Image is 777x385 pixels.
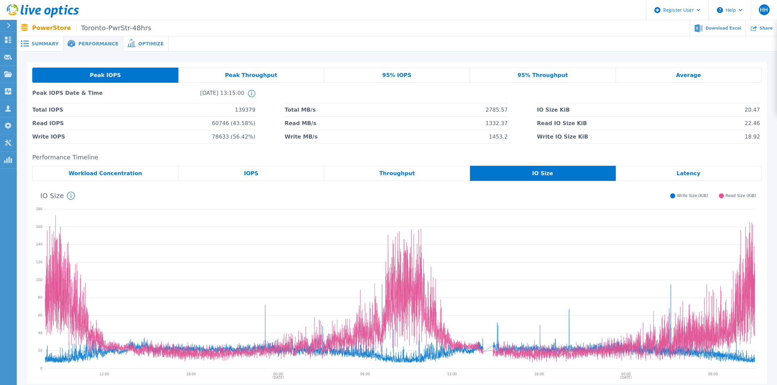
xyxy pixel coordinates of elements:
[225,73,277,78] span: Peak Throughput
[38,296,42,300] text: 80
[532,171,553,176] span: IO Size
[745,117,760,130] span: 22.46
[726,193,756,198] span: Read Size (KiB)
[448,372,458,376] text: 12:00
[38,313,42,317] text: 60
[621,376,633,379] text: [DATE]
[745,130,760,143] span: 18.92
[32,90,138,103] span: Peak IOPS Date & Time
[235,103,255,116] span: 139379
[32,154,762,161] h2: Performance Timeline
[99,372,109,376] text: 12:00
[285,130,317,143] span: Write MB/s
[274,372,284,376] text: 00:00
[709,372,719,376] text: 06:00
[69,171,142,176] span: Workload Concentration
[40,367,42,370] text: 0
[379,171,415,176] span: Throughput
[32,24,152,32] p: PowerStore
[622,372,632,376] text: 00:00
[138,41,164,46] span: Optimize
[38,349,42,353] text: 20
[36,278,42,282] text: 100
[138,90,245,103] span: [DATE] 13:15:00
[518,73,568,78] span: 95% Throughput
[36,207,42,211] text: 180
[76,24,151,32] span: Toronto-PwrStr-48hrs
[36,260,42,264] text: 120
[705,26,741,30] span: Download Excel
[186,372,196,376] text: 18:00
[760,26,773,30] span: Share
[212,130,255,143] span: 78633 (56.42%)
[676,73,701,78] span: Average
[40,192,75,200] h4: IO Size
[32,117,64,130] span: Read IOPS
[361,372,371,376] text: 06:00
[760,7,768,12] span: HH
[745,103,760,116] span: 20.47
[32,130,65,143] span: Write IOPS
[535,372,545,376] text: 18:00
[677,171,700,176] span: Latency
[537,103,570,116] span: IO Size KiB
[485,103,508,116] span: 2785.57
[537,130,588,143] span: Write IO Size KiB
[489,130,508,143] span: 1453.2
[78,41,118,46] span: Performance
[273,376,284,379] text: [DATE]
[485,117,508,130] span: 1332.37
[36,225,42,229] text: 160
[32,41,58,46] span: Summary
[38,331,42,335] text: 40
[90,73,121,78] span: Peak IOPS
[285,103,316,116] span: Total MB/s
[36,243,42,246] text: 140
[382,73,412,78] span: 95% IOPS
[244,171,258,176] span: IOPS
[285,117,316,130] span: Read MB/s
[537,117,587,130] span: Read IO Size KiB
[32,103,63,116] span: Total IOPS
[677,193,708,198] span: Write Size (KiB)
[212,117,255,130] span: 60746 (43.58%)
